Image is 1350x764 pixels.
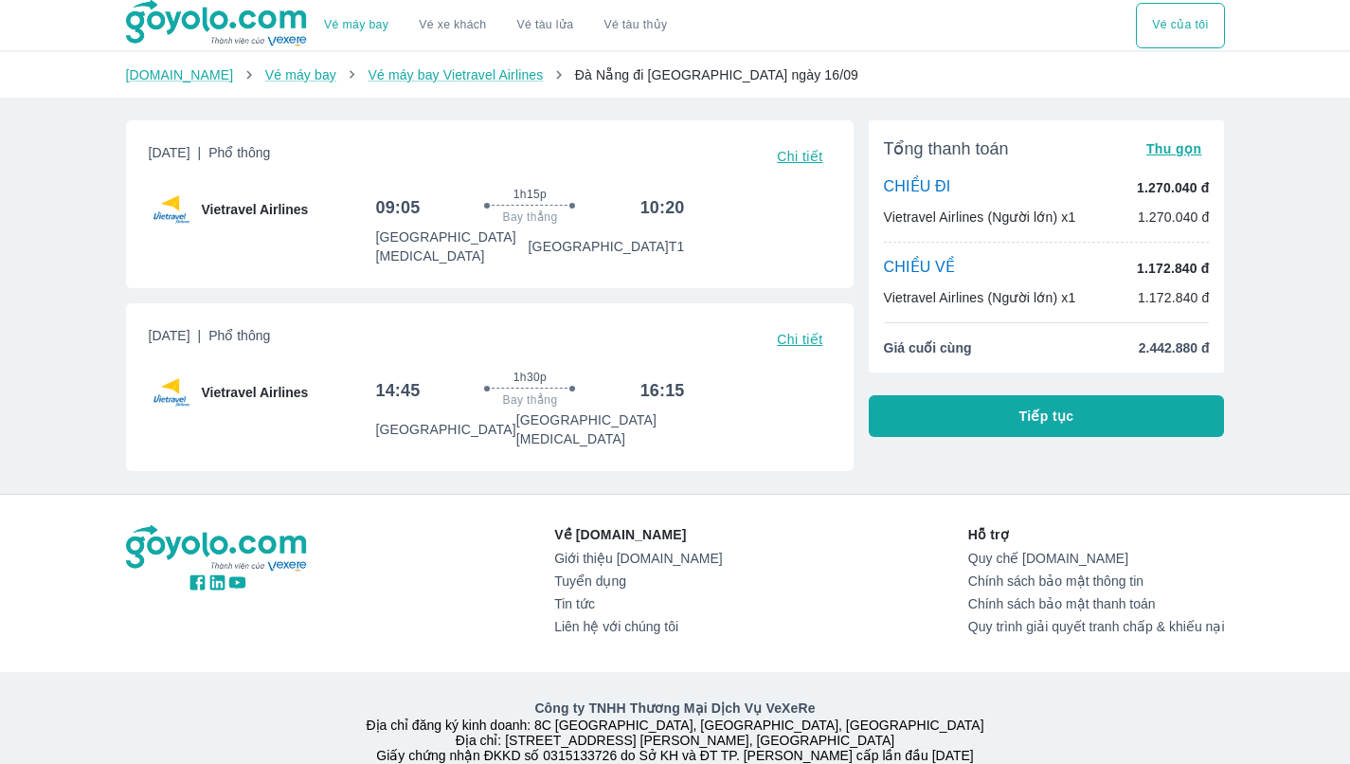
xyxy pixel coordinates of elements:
a: Vé máy bay [265,67,336,82]
p: Về [DOMAIN_NAME] [554,525,722,544]
h6: 09:05 [375,196,420,219]
button: Vé của tôi [1136,3,1224,48]
span: 2.442.880 đ [1139,338,1210,357]
p: [GEOGRAPHIC_DATA] [MEDICAL_DATA] [516,410,685,448]
a: Giới thiệu [DOMAIN_NAME] [554,551,722,566]
p: 1.270.040 đ [1138,208,1210,227]
span: [DATE] [149,326,271,353]
p: Vietravel Airlines (Người lớn) x1 [884,288,1076,307]
p: 1.270.040 đ [1137,178,1209,197]
img: logo [126,525,310,573]
nav: breadcrumb [126,65,1225,84]
span: Giá cuối cùng [884,338,972,357]
p: CHIỀU ĐI [884,177,951,198]
button: Chi tiết [769,326,830,353]
span: Chi tiết [777,149,822,164]
button: Tiếp tục [869,395,1225,437]
div: choose transportation mode [309,3,682,48]
p: 1.172.840 đ [1137,259,1209,278]
a: Liên hệ với chúng tôi [554,619,722,634]
p: [GEOGRAPHIC_DATA] [375,420,515,439]
h6: 14:45 [375,379,420,402]
p: 1.172.840 đ [1138,288,1210,307]
span: Phổ thông [208,328,270,343]
span: [DATE] [149,143,271,170]
button: Thu gọn [1139,136,1210,162]
h6: 16:15 [640,379,685,402]
div: choose transportation mode [1136,3,1224,48]
span: | [198,328,202,343]
a: Chính sách bảo mật thông tin [968,573,1225,589]
span: Thu gọn [1146,141,1202,156]
p: Vietravel Airlines (Người lớn) x1 [884,208,1076,227]
a: [DOMAIN_NAME] [126,67,234,82]
span: 1h15p [513,187,547,202]
a: Vé tàu lửa [502,3,589,48]
a: Vé xe khách [419,18,486,32]
span: 1h30p [513,370,547,385]
a: Chính sách bảo mật thanh toán [968,596,1225,611]
button: Chi tiết [769,143,830,170]
span: Vietravel Airlines [202,383,309,402]
a: Vé máy bay Vietravel Airlines [368,67,543,82]
button: Vé tàu thủy [588,3,682,48]
a: Tuyển dụng [554,573,722,589]
a: Vé máy bay [324,18,388,32]
span: Bay thẳng [503,392,558,408]
span: Bay thẳng [503,209,558,225]
p: Hỗ trợ [968,525,1225,544]
a: Quy chế [DOMAIN_NAME] [968,551,1225,566]
span: Tiếp tục [1019,407,1074,426]
span: Phổ thông [208,145,270,160]
a: Tin tức [554,596,722,611]
span: Vietravel Airlines [202,200,309,219]
p: CHIỀU VỀ [884,258,956,279]
span: Tổng thanh toán [884,137,1009,160]
p: [GEOGRAPHIC_DATA] [MEDICAL_DATA] [375,227,528,265]
span: Chi tiết [777,332,822,347]
a: Quy trình giải quyết tranh chấp & khiếu nại [968,619,1225,634]
h6: 10:20 [640,196,685,219]
span: | [198,145,202,160]
span: Đà Nẵng đi [GEOGRAPHIC_DATA] ngày 16/09 [575,67,858,82]
p: Công ty TNHH Thương Mại Dịch Vụ VeXeRe [130,699,1221,718]
p: [GEOGRAPHIC_DATA] T1 [529,237,685,256]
